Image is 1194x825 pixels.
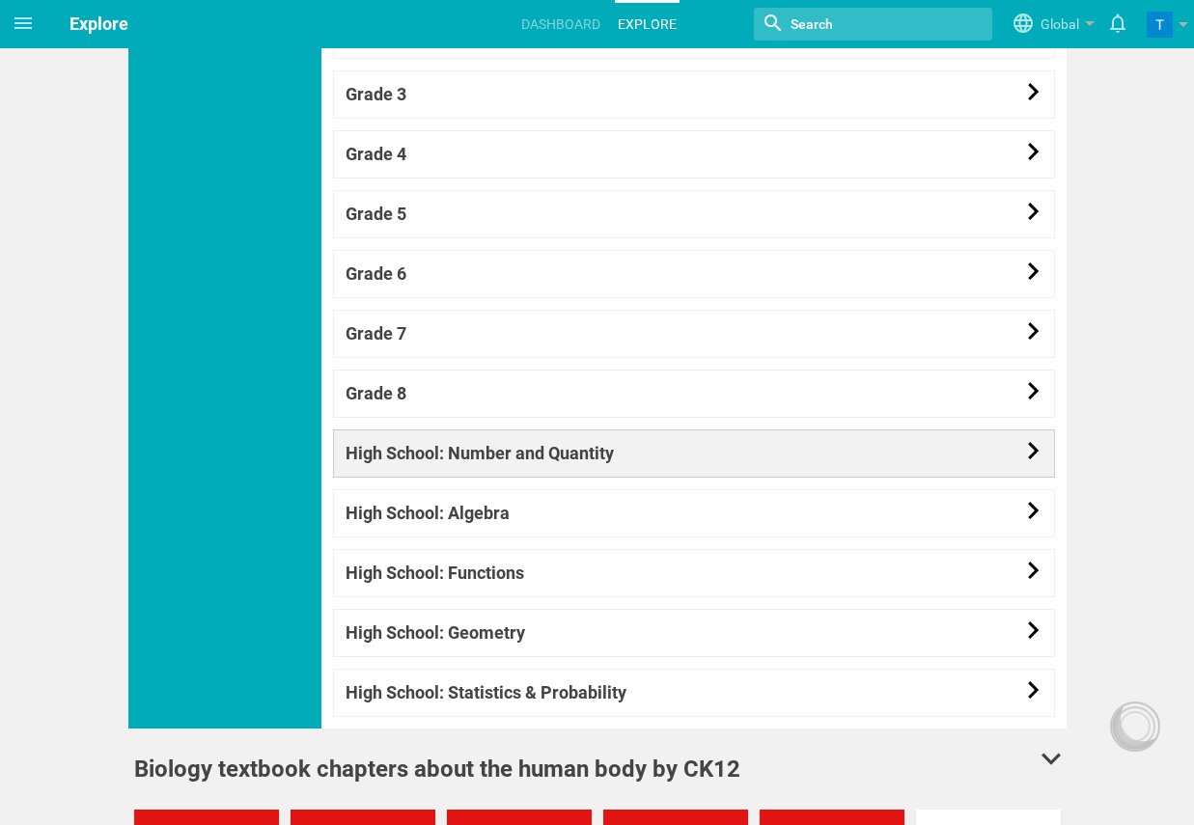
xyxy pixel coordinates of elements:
a: Grade 6 [333,250,1055,298]
a: Grade 7 [333,310,1055,358]
a: Grade 5 [333,190,1055,238]
a: High School: Functions [333,549,1055,597]
a: Grade 4 [333,130,1055,179]
a: Grade 8 [333,370,1055,418]
a: High School: Geometry [333,609,1055,657]
a: Dashboard [518,3,603,45]
a: High School: Number and Quantity [333,429,1055,478]
span: Explore [69,14,128,34]
div: Biology textbook chapters about the human body by CK12 [134,752,740,786]
a: Grade 3 [333,70,1055,119]
a: High School: Algebra [333,489,1055,537]
input: Search [789,12,931,37]
a: High School: Statistics & Probability [333,669,1055,717]
a: Explore [615,3,680,45]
